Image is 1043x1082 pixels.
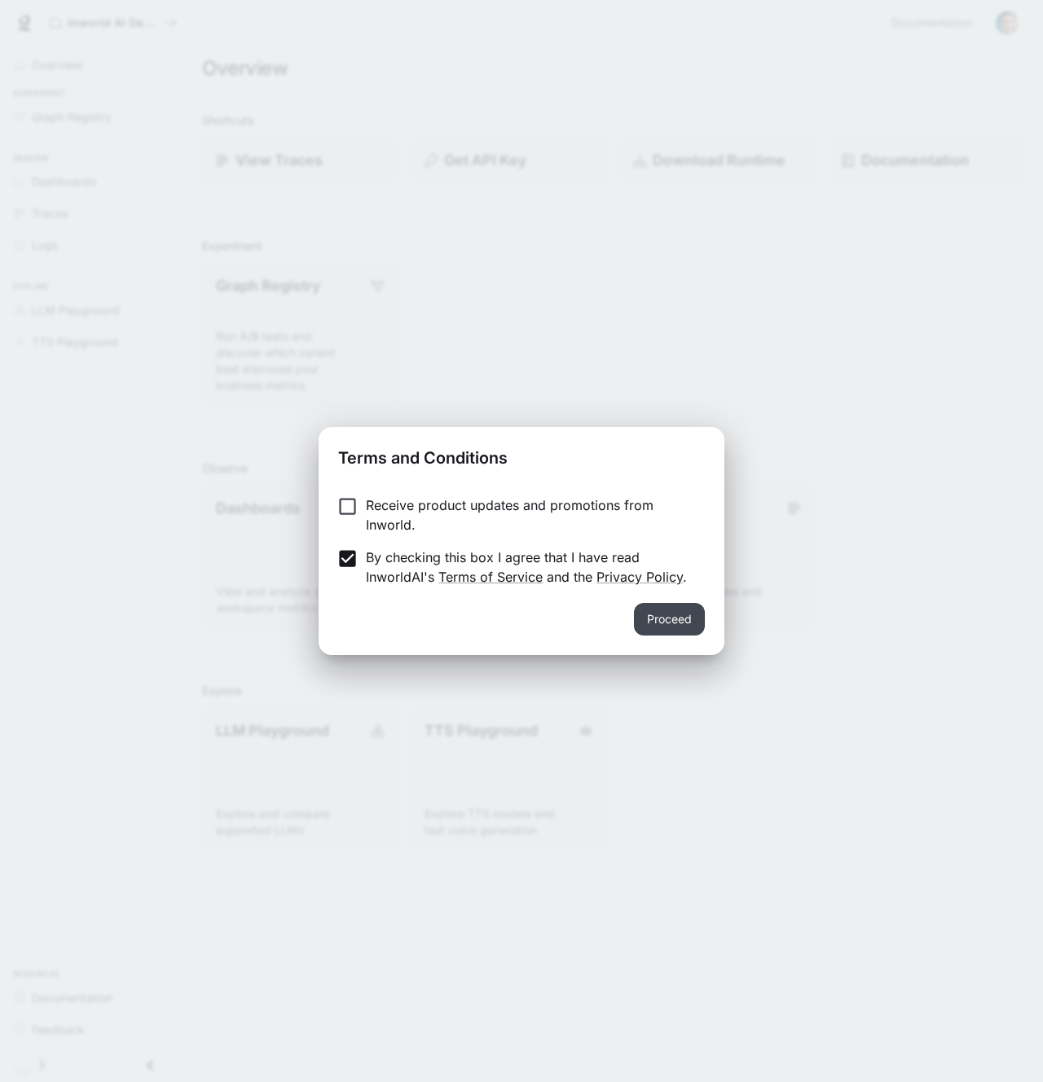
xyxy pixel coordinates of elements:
p: By checking this box I agree that I have read InworldAI's and the . [366,548,692,587]
a: Terms of Service [438,569,543,585]
a: Privacy Policy [596,569,683,585]
h2: Terms and Conditions [319,427,724,482]
button: Proceed [634,603,705,636]
p: Receive product updates and promotions from Inworld. [366,495,692,534]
